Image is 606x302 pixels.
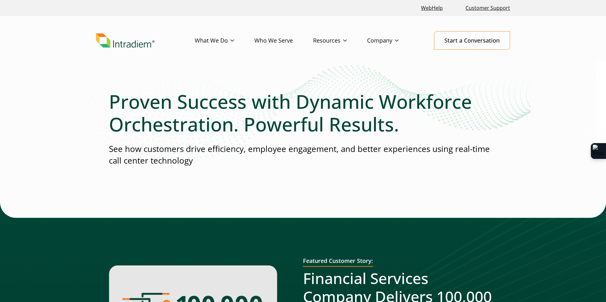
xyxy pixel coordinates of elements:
h1: Proven Success with Dynamic Workforce Orchestration. Powerful Results. [109,90,497,136]
a: Customer Support [463,1,513,15]
p: See how customers drive efficiency, employee engagement, and better experiences using real-time c... [109,143,497,167]
img: Intradiem [96,33,155,48]
a: Company [367,32,419,50]
a: Link to homepage of Intradiem [96,33,195,48]
a: Link opens in a new window [419,1,445,15]
a: What We Do [195,32,254,50]
a: Who We Serve [254,32,313,50]
h2: Featured Customer Story: [303,258,373,267]
img: Extension Icon [593,145,604,157]
a: Start a Conversation [434,31,510,50]
a: Resources [313,32,367,50]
